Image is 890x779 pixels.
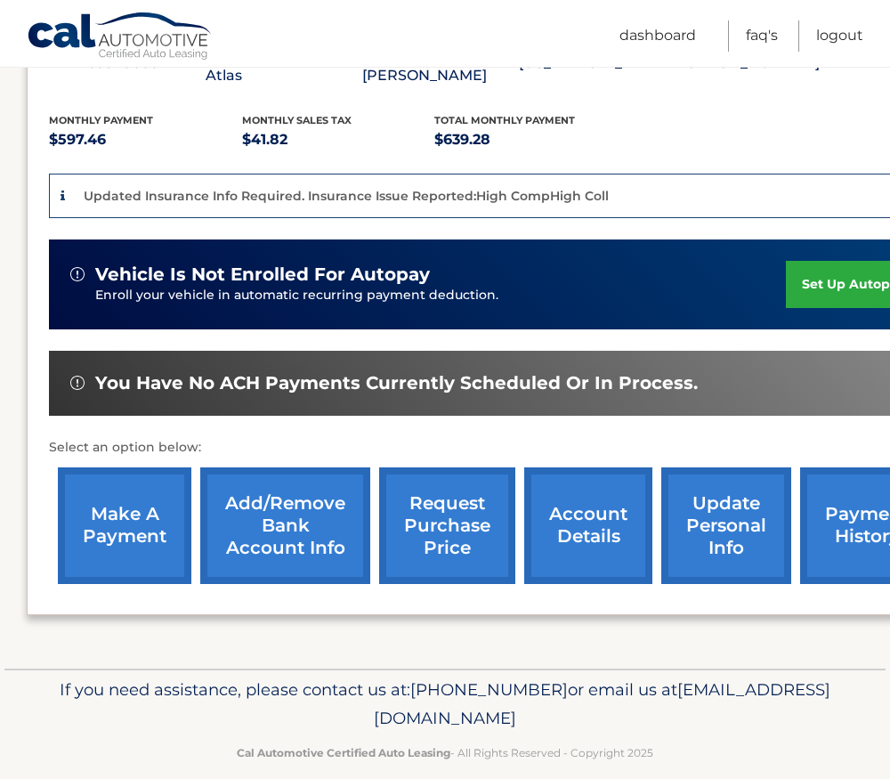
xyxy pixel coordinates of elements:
[816,20,863,52] a: Logout
[661,467,791,584] a: update personal info
[84,188,609,204] p: Updated Insurance Info Required. Insurance Issue Reported:High CompHigh Coll
[200,467,370,584] a: Add/Remove bank account info
[434,127,627,152] p: $639.28
[95,372,698,394] span: You have no ACH payments currently scheduled or in process.
[49,127,242,152] p: $597.46
[237,746,450,759] strong: Cal Automotive Certified Auto Leasing
[49,114,153,126] span: Monthly Payment
[242,127,435,152] p: $41.82
[31,743,859,762] p: - All Rights Reserved - Copyright 2025
[70,267,85,281] img: alert-white.svg
[95,264,430,286] span: vehicle is not enrolled for autopay
[27,12,214,63] a: Cal Automotive
[70,376,85,390] img: alert-white.svg
[524,467,652,584] a: account details
[242,114,352,126] span: Monthly sales Tax
[434,114,575,126] span: Total Monthly Payment
[410,679,568,700] span: [PHONE_NUMBER]
[95,286,786,305] p: Enroll your vehicle in automatic recurring payment deduction.
[379,467,515,584] a: request purchase price
[31,676,859,733] p: If you need assistance, please contact us at: or email us at
[619,20,696,52] a: Dashboard
[746,20,778,52] a: FAQ's
[58,467,191,584] a: make a payment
